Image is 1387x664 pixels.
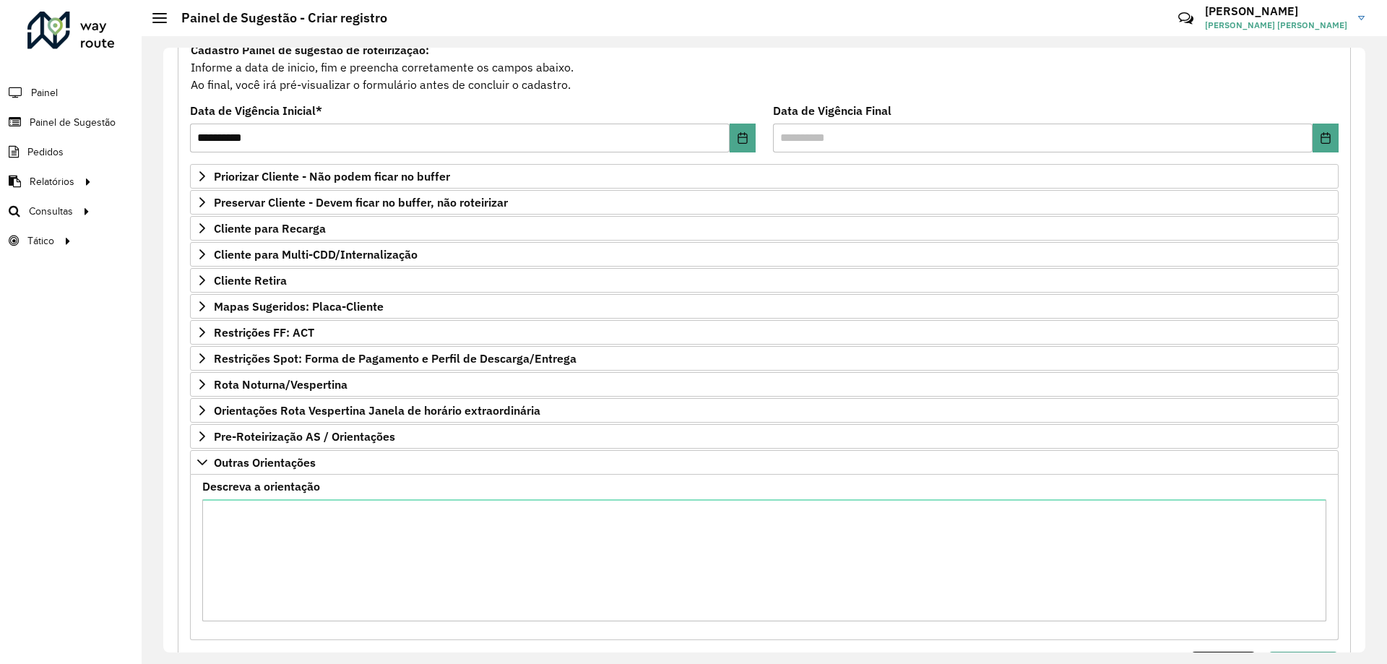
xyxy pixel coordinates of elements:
[27,145,64,160] span: Pedidos
[29,204,73,219] span: Consultas
[214,379,347,390] span: Rota Noturna/Vespertina
[773,102,891,119] label: Data de Vigência Final
[167,10,387,26] h2: Painel de Sugestão - Criar registro
[190,268,1339,293] a: Cliente Retira
[214,275,287,286] span: Cliente Retira
[190,450,1339,475] a: Outras Orientações
[190,320,1339,345] a: Restrições FF: ACT
[214,457,316,468] span: Outras Orientações
[214,197,508,208] span: Preservar Cliente - Devem ficar no buffer, não roteirizar
[27,233,54,249] span: Tático
[190,424,1339,449] a: Pre-Roteirização AS / Orientações
[214,431,395,442] span: Pre-Roteirização AS / Orientações
[190,398,1339,423] a: Orientações Rota Vespertina Janela de horário extraordinária
[214,171,450,182] span: Priorizar Cliente - Não podem ficar no buffer
[190,372,1339,397] a: Rota Noturna/Vespertina
[31,85,58,100] span: Painel
[190,294,1339,319] a: Mapas Sugeridos: Placa-Cliente
[30,115,116,130] span: Painel de Sugestão
[191,43,429,57] strong: Cadastro Painel de sugestão de roteirização:
[1205,19,1347,32] span: [PERSON_NAME] [PERSON_NAME]
[190,475,1339,640] div: Outras Orientações
[202,478,320,495] label: Descreva a orientação
[1170,3,1201,34] a: Contato Rápido
[190,216,1339,241] a: Cliente para Recarga
[190,40,1339,94] div: Informe a data de inicio, fim e preencha corretamente os campos abaixo. Ao final, você irá pré-vi...
[214,405,540,416] span: Orientações Rota Vespertina Janela de horário extraordinária
[190,190,1339,215] a: Preservar Cliente - Devem ficar no buffer, não roteirizar
[190,164,1339,189] a: Priorizar Cliente - Não podem ficar no buffer
[730,124,756,152] button: Choose Date
[214,327,314,338] span: Restrições FF: ACT
[30,174,74,189] span: Relatórios
[1313,124,1339,152] button: Choose Date
[190,346,1339,371] a: Restrições Spot: Forma de Pagamento e Perfil de Descarga/Entrega
[214,353,576,364] span: Restrições Spot: Forma de Pagamento e Perfil de Descarga/Entrega
[214,301,384,312] span: Mapas Sugeridos: Placa-Cliente
[190,102,322,119] label: Data de Vigência Inicial
[214,249,418,260] span: Cliente para Multi-CDD/Internalização
[214,223,326,234] span: Cliente para Recarga
[1205,4,1347,18] h3: [PERSON_NAME]
[190,242,1339,267] a: Cliente para Multi-CDD/Internalização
